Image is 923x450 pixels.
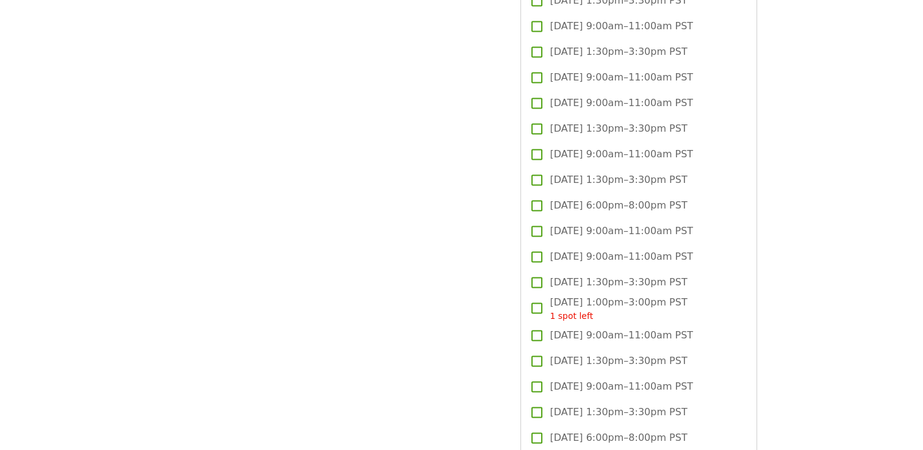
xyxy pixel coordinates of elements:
[550,173,687,187] span: [DATE] 1:30pm–3:30pm PST
[550,147,693,162] span: [DATE] 9:00am–11:00am PST
[550,311,593,321] span: 1 spot left
[550,198,687,213] span: [DATE] 6:00pm–8:00pm PST
[550,295,687,323] span: [DATE] 1:00pm–3:00pm PST
[550,96,693,110] span: [DATE] 9:00am–11:00am PST
[550,224,693,238] span: [DATE] 9:00am–11:00am PST
[550,405,687,420] span: [DATE] 1:30pm–3:30pm PST
[550,45,687,59] span: [DATE] 1:30pm–3:30pm PST
[550,430,687,445] span: [DATE] 6:00pm–8:00pm PST
[550,275,687,290] span: [DATE] 1:30pm–3:30pm PST
[550,121,687,136] span: [DATE] 1:30pm–3:30pm PST
[550,19,693,34] span: [DATE] 9:00am–11:00am PST
[550,249,693,264] span: [DATE] 9:00am–11:00am PST
[550,328,693,343] span: [DATE] 9:00am–11:00am PST
[550,70,693,85] span: [DATE] 9:00am–11:00am PST
[550,379,693,394] span: [DATE] 9:00am–11:00am PST
[550,354,687,368] span: [DATE] 1:30pm–3:30pm PST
